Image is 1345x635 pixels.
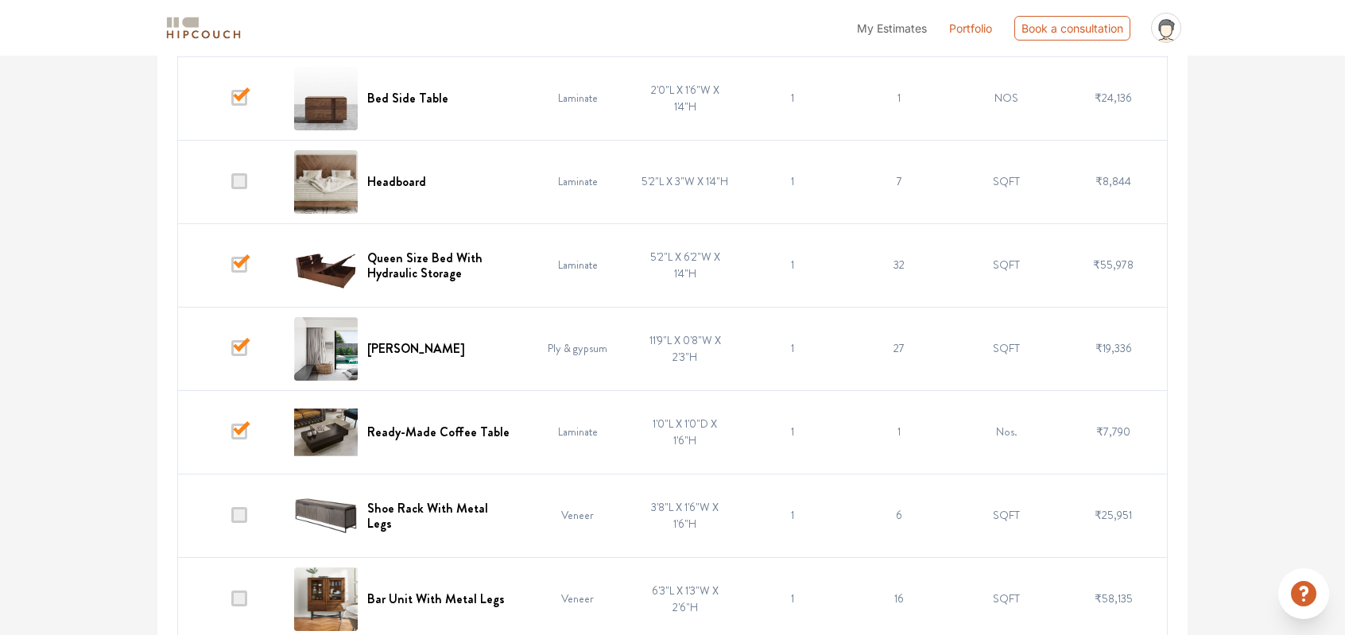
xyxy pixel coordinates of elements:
div: Book a consultation [1014,16,1130,41]
td: 1 [738,223,846,307]
span: ₹8,844 [1095,173,1131,189]
img: Curtain Pelmet [294,317,358,381]
td: 1'0"L X 1'0"D X 1'6"H [631,390,738,474]
h6: Bed Side Table [367,91,448,106]
td: SQFT [953,474,1060,557]
img: Bed Side Table [294,67,358,130]
td: 11'9"L X 0'8"W X 2'3"H [631,307,738,390]
td: Laminate [524,140,631,223]
td: 1 [738,140,846,223]
td: 2'0"L X 1'6"W X 1'4"H [631,56,738,140]
td: Laminate [524,390,631,474]
span: ₹19,336 [1095,340,1132,356]
td: SQFT [953,140,1060,223]
img: Bar Unit With Metal Legs [294,567,358,631]
img: Shoe Rack With Metal Legs [294,484,358,548]
h6: Bar Unit With Metal Legs [367,591,505,606]
td: 7 [846,140,953,223]
td: 1 [738,56,846,140]
a: Portfolio [949,20,992,37]
span: ₹7,790 [1096,424,1130,439]
td: Laminate [524,56,631,140]
img: Ready-Made Coffee Table [294,401,358,464]
td: SQFT [953,223,1060,307]
td: 32 [846,223,953,307]
td: 27 [846,307,953,390]
td: 3'8"L X 1'6"W X 1'6"H [631,474,738,557]
td: 1 [738,390,846,474]
td: 5'2"L X 3"W X 1'4"H [631,140,738,223]
td: SQFT [953,307,1060,390]
td: 5'2"L X 6'2"W X 1'4"H [631,223,738,307]
td: Laminate [524,223,631,307]
h6: Headboard [367,174,426,189]
td: Nos. [953,390,1060,474]
h6: Shoe Rack With Metal Legs [367,501,514,531]
td: 1 [846,390,953,474]
span: ₹58,135 [1095,590,1133,606]
h6: Queen Size Bed With Hydraulic Storage [367,250,514,281]
span: ₹55,978 [1093,257,1134,273]
img: logo-horizontal.svg [164,14,243,42]
h6: Ready-Made Coffee Table [367,424,510,439]
img: Queen Size Bed With Hydraulic Storage [294,234,358,297]
td: Veneer [524,474,631,557]
td: Ply & gypsum [524,307,631,390]
td: 1 [738,474,846,557]
img: Headboard [294,150,358,214]
td: 6 [846,474,953,557]
td: 1 [738,307,846,390]
span: ₹25,951 [1095,507,1132,523]
span: ₹24,136 [1095,90,1132,106]
span: My Estimates [857,21,927,35]
td: 1 [846,56,953,140]
span: logo-horizontal.svg [164,10,243,46]
td: NOS [953,56,1060,140]
h6: [PERSON_NAME] [367,341,465,356]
